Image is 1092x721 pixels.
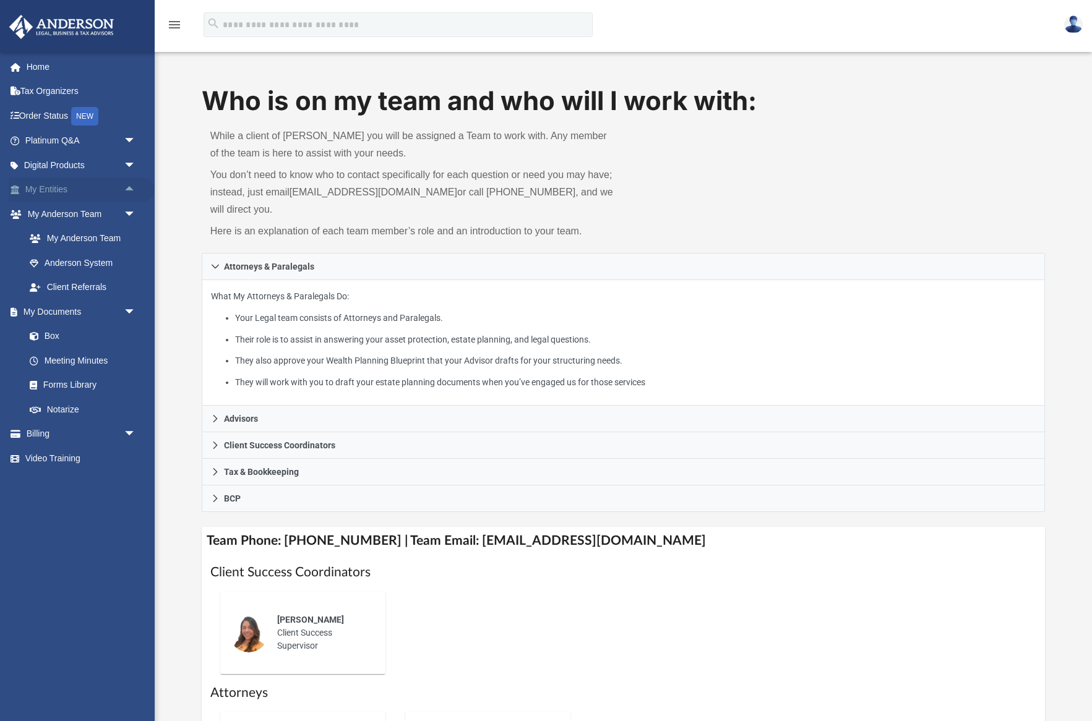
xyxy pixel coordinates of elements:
img: thumbnail [229,613,269,652]
h1: Client Success Coordinators [210,563,1037,581]
a: Tax Organizers [9,79,155,104]
a: Tax & Bookkeeping [202,459,1046,485]
li: They also approve your Wealth Planning Blueprint that your Advisor drafts for your structuring ne... [235,353,1036,369]
span: Advisors [224,414,258,423]
a: Client Success Coordinators [202,432,1046,459]
a: [EMAIL_ADDRESS][DOMAIN_NAME] [290,187,457,197]
a: My Anderson Teamarrow_drop_down [9,202,148,226]
span: arrow_drop_down [124,129,148,154]
a: Client Referrals [17,275,148,300]
span: arrow_drop_down [124,422,148,447]
span: BCP [224,494,241,503]
p: Here is an explanation of each team member’s role and an introduction to your team. [210,223,615,240]
span: arrow_drop_down [124,153,148,178]
li: Their role is to assist in answering your asset protection, estate planning, and legal questions. [235,332,1036,348]
a: Platinum Q&Aarrow_drop_down [9,129,155,153]
h1: Who is on my team and who will I work with: [202,83,1046,119]
div: Client Success Supervisor [269,605,377,661]
a: Video Training [9,446,148,471]
i: search [207,17,220,30]
div: NEW [71,107,98,126]
img: User Pic [1064,15,1083,33]
a: Meeting Minutes [17,348,148,373]
p: What My Attorneys & Paralegals Do: [211,289,1036,390]
a: My Entitiesarrow_drop_up [9,177,155,202]
a: Advisors [202,406,1046,432]
a: Billingarrow_drop_down [9,422,155,446]
p: While a client of [PERSON_NAME] you will be assigned a Team to work with. Any member of the team ... [210,127,615,162]
a: Digital Productsarrow_drop_down [9,153,155,177]
div: Attorneys & Paralegals [202,280,1046,406]
a: Home [9,54,155,79]
span: Client Success Coordinators [224,441,335,450]
a: My Documentsarrow_drop_down [9,299,148,324]
a: Forms Library [17,373,142,398]
a: Attorneys & Paralegals [202,253,1046,280]
a: BCP [202,485,1046,512]
a: My Anderson Team [17,226,142,251]
li: Your Legal team consists of Attorneys and Paralegals. [235,310,1036,326]
span: Attorneys & Paralegals [224,262,314,271]
a: Notarize [17,397,148,422]
span: arrow_drop_down [124,299,148,325]
a: Order StatusNEW [9,103,155,129]
h4: Team Phone: [PHONE_NUMBER] | Team Email: [EMAIL_ADDRESS][DOMAIN_NAME] [202,527,1046,555]
a: menu [167,23,182,32]
span: arrow_drop_down [124,202,148,227]
img: Anderson Advisors Platinum Portal [6,15,118,39]
h1: Attorneys [210,684,1037,702]
span: arrow_drop_up [124,177,148,203]
span: Tax & Bookkeeping [224,467,299,476]
li: They will work with you to draft your estate planning documents when you’ve engaged us for those ... [235,375,1036,390]
span: [PERSON_NAME] [277,615,344,625]
p: You don’t need to know who to contact specifically for each question or need you may have; instea... [210,166,615,218]
a: Box [17,324,142,349]
a: Anderson System [17,250,148,275]
i: menu [167,17,182,32]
